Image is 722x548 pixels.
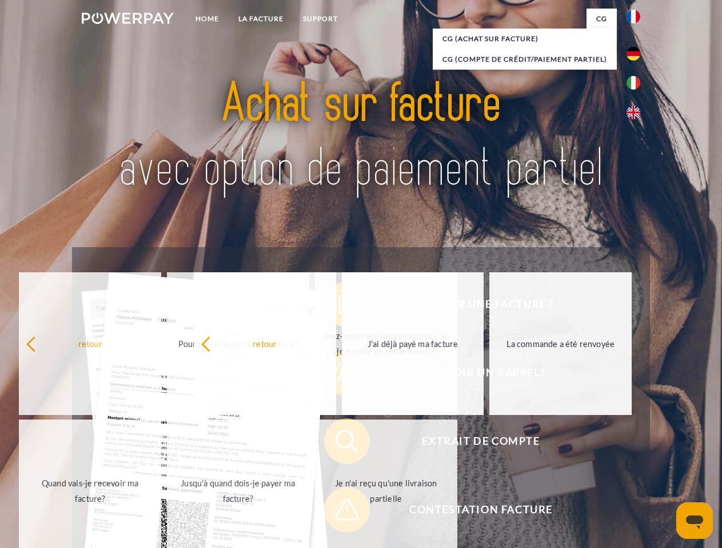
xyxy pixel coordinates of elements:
[627,47,640,61] img: de
[322,476,450,506] div: Je n'ai reçu qu'une livraison partielle
[496,336,625,351] div: La commande a été renvoyée
[627,76,640,90] img: it
[174,476,302,506] div: Jusqu'à quand dois-je payer ma facture?
[587,9,617,29] a: CG
[433,29,617,49] a: CG (achat sur facture)
[174,336,302,351] div: Pourquoi ai-je reçu une facture?
[341,418,621,464] span: Extrait de compte
[109,55,613,219] img: title-powerpay_fr.svg
[433,49,617,70] a: CG (Compte de crédit/paiement partiel)
[186,9,229,29] a: Home
[324,418,621,464] button: Extrait de compte
[82,13,174,24] img: logo-powerpay-white.svg
[26,336,154,351] div: retour
[341,487,621,533] span: Contestation Facture
[26,476,154,506] div: Quand vais-je recevoir ma facture?
[627,10,640,23] img: fr
[349,336,477,351] div: J'ai déjà payé ma facture
[293,9,348,29] a: Support
[676,502,713,539] iframe: Bouton de lancement de la fenêtre de messagerie
[229,9,293,29] a: LA FACTURE
[324,487,621,533] button: Contestation Facture
[201,336,329,351] div: retour
[627,106,640,119] img: en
